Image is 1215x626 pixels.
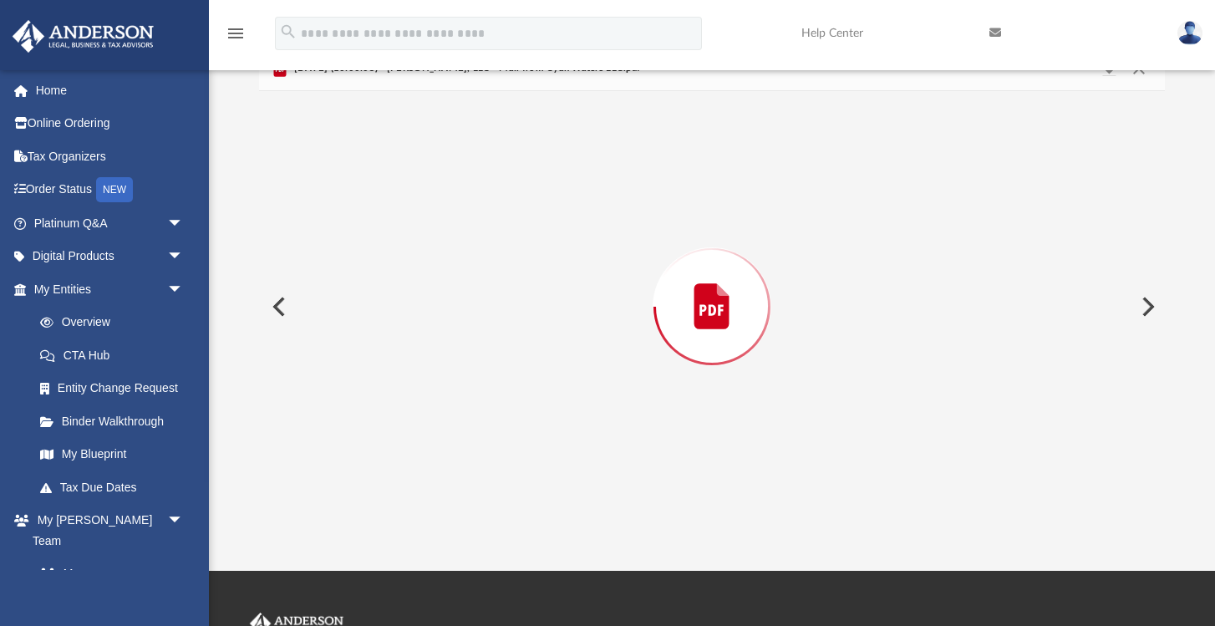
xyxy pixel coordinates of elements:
a: Tax Organizers [12,140,209,173]
span: arrow_drop_down [167,504,201,538]
img: Anderson Advisors Platinum Portal [8,20,159,53]
a: My [PERSON_NAME] Teamarrow_drop_down [12,504,201,557]
i: menu [226,23,246,43]
a: Online Ordering [12,107,209,140]
a: Binder Walkthrough [23,405,209,438]
a: CTA Hub [23,338,209,372]
a: Home [12,74,209,107]
img: User Pic [1177,21,1202,45]
a: Overview [23,306,209,339]
a: Order StatusNEW [12,173,209,207]
a: Digital Productsarrow_drop_down [12,240,209,273]
button: Next File [1128,283,1165,330]
a: Platinum Q&Aarrow_drop_down [12,206,209,240]
span: arrow_drop_down [167,206,201,241]
button: Previous File [259,283,296,330]
span: arrow_drop_down [167,272,201,307]
span: arrow_drop_down [167,240,201,274]
i: search [279,23,297,41]
div: NEW [96,177,133,202]
a: Entity Change Request [23,372,209,405]
a: menu [226,32,246,43]
div: Preview [259,47,1165,522]
a: Tax Due Dates [23,471,209,504]
a: My Entitiesarrow_drop_down [12,272,209,306]
a: My Blueprint [23,438,201,471]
